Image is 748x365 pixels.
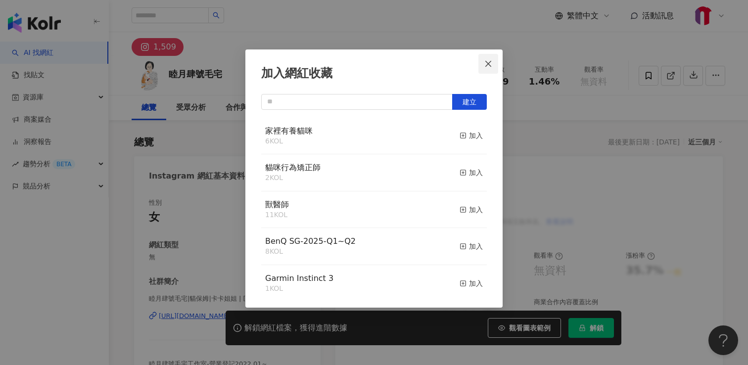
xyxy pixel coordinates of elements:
[478,54,498,74] button: Close
[452,94,487,110] button: 建立
[460,241,483,252] div: 加入
[460,126,483,146] button: 加入
[460,162,483,183] button: 加入
[265,201,289,209] a: 獸醫師
[265,126,313,136] span: 家裡有養貓咪
[265,247,356,257] div: 8 KOL
[460,199,483,220] button: 加入
[460,278,483,289] div: 加入
[265,210,289,220] div: 11 KOL
[460,130,483,141] div: 加入
[460,204,483,215] div: 加入
[265,173,321,183] div: 2 KOL
[460,236,483,257] button: 加入
[463,98,476,106] span: 建立
[265,274,333,282] a: Garmin Instinct 3
[265,164,321,172] a: 貓咪行為矯正師
[265,284,333,294] div: 1 KOL
[265,163,321,172] span: 貓咪行為矯正師
[484,60,492,68] span: close
[460,167,483,178] div: 加入
[460,273,483,294] button: 加入
[265,236,356,246] span: BenQ SG-2025-Q1~Q2
[261,65,487,82] div: 加入網紅收藏
[265,127,313,135] a: 家裡有養貓咪
[265,137,313,146] div: 6 KOL
[265,274,333,283] span: Garmin Instinct 3
[265,200,289,209] span: 獸醫師
[265,237,356,245] a: BenQ SG-2025-Q1~Q2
